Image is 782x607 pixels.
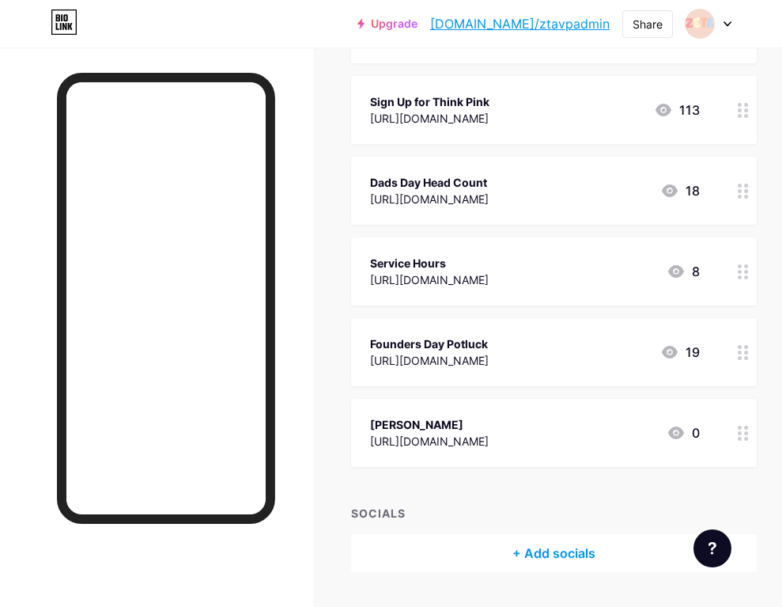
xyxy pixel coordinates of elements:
div: + Add socials [351,534,757,572]
div: 19 [660,343,700,362]
div: 113 [654,101,700,120]
div: [URL][DOMAIN_NAME] [370,271,489,288]
div: [URL][DOMAIN_NAME] [370,352,489,369]
div: [PERSON_NAME] [370,416,489,433]
div: [URL][DOMAIN_NAME] [370,433,489,450]
div: Service Hours [370,255,489,271]
div: [URL][DOMAIN_NAME] [370,110,489,127]
div: Dads Day Head Count [370,174,489,191]
a: [DOMAIN_NAME]/ztavpadmin [430,14,610,33]
div: Sign Up for Think Pink [370,93,489,110]
div: 18 [660,181,700,200]
div: Share [633,16,663,32]
a: Upgrade [357,17,417,30]
div: 8 [667,262,700,281]
div: [URL][DOMAIN_NAME] [370,191,489,207]
div: Founders Day Potluck [370,336,489,352]
div: 0 [667,423,700,442]
div: SOCIALS [351,505,757,522]
img: ZTA Vice President of Administration [685,9,715,39]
